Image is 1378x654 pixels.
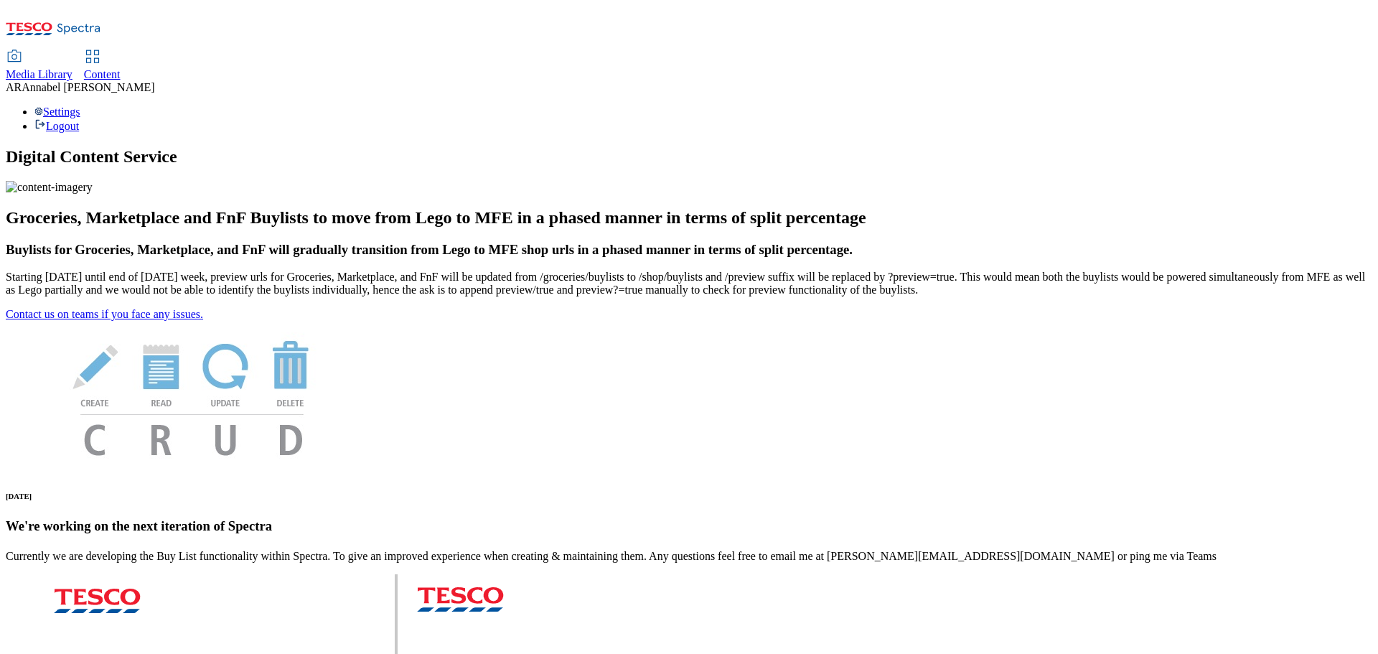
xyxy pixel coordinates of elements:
span: Content [84,68,121,80]
span: Annabel [PERSON_NAME] [22,81,154,93]
a: Settings [34,106,80,118]
h6: [DATE] [6,492,1372,500]
a: Contact us on teams if you face any issues. [6,308,203,320]
span: AR [6,81,22,93]
a: Logout [34,120,79,132]
p: Starting [DATE] until end of [DATE] week, preview urls for Groceries, Marketplace, and FnF will b... [6,271,1372,296]
h3: Buylists for Groceries, Marketplace, and FnF will gradually transition from Lego to MFE shop urls... [6,242,1372,258]
a: Media Library [6,51,72,81]
h3: We're working on the next iteration of Spectra [6,518,1372,534]
a: Content [84,51,121,81]
p: Currently we are developing the Buy List functionality within Spectra. To give an improved experi... [6,550,1372,563]
h2: Groceries, Marketplace and FnF Buylists to move from Lego to MFE in a phased manner in terms of s... [6,208,1372,228]
img: News Image [6,321,379,471]
h1: Digital Content Service [6,147,1372,167]
img: content-imagery [6,181,93,194]
span: Media Library [6,68,72,80]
